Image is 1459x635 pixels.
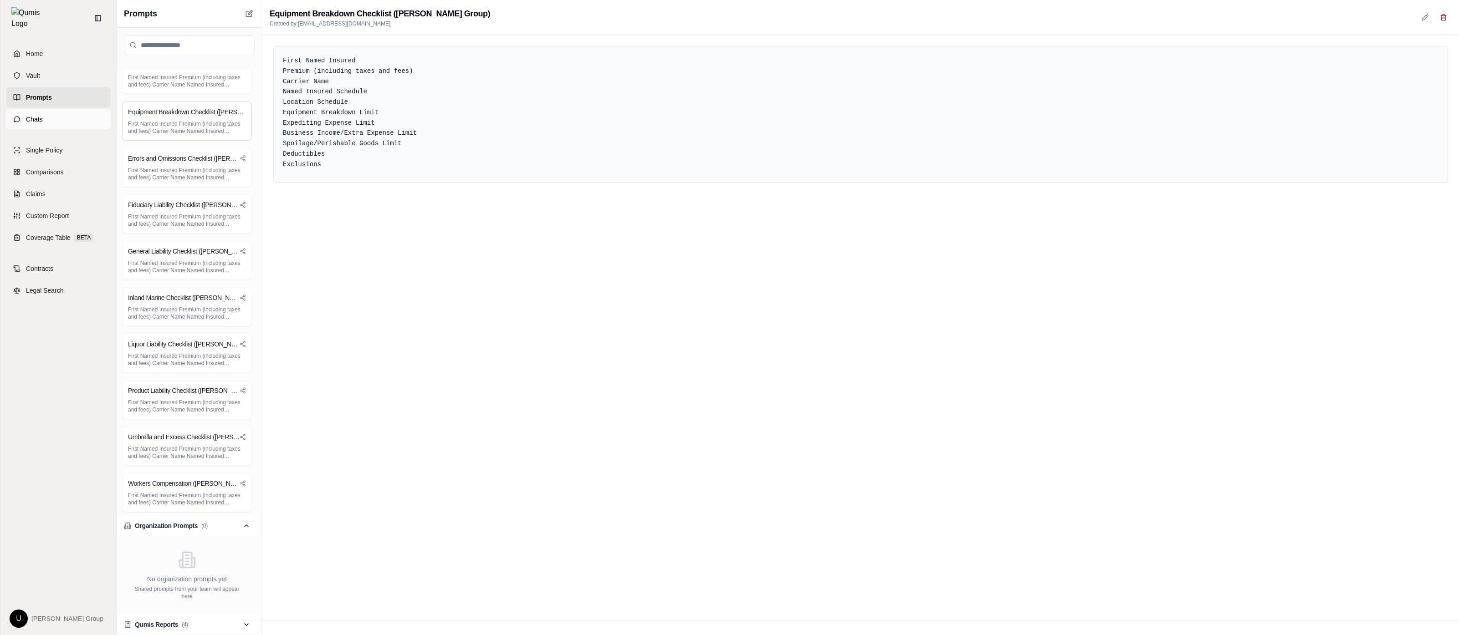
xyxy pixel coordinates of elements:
[26,286,64,295] span: Legal Search
[128,247,240,256] h3: General Liability Checklist ([PERSON_NAME] Group)
[6,140,111,160] a: Single Policy
[117,615,257,635] button: Qumis Reports(4)
[26,115,43,124] span: Chats
[128,432,240,442] h3: Umbrella and Excess Checklist ([PERSON_NAME] Group)
[135,521,198,530] span: Organization Prompts
[6,109,111,129] a: Chats
[6,162,111,182] a: Comparisons
[128,479,240,488] h3: Workers Compensation ([PERSON_NAME] Group)
[128,399,246,413] p: First Named Insured Premium (including taxes and fees) Carrier Name Named Insured Schedule Locati...
[6,259,111,279] a: Contracts
[128,492,246,506] p: First Named Insured Premium (including taxes and fees) Carrier Name Named Insured Schedule Entity...
[1435,9,1452,25] button: Delete
[26,71,40,80] span: Vault
[147,574,227,584] p: No organization prompts yet
[244,8,255,19] button: Create New Prompt
[128,120,246,135] p: First Named Insured Premium (including taxes and fees) Carrier Name Named Insured Schedule Locati...
[6,87,111,107] a: Prompts
[128,293,240,302] h3: Inland Marine Checklist ([PERSON_NAME] Group)
[128,213,246,228] p: First Named Insured Premium (including taxes and fees) Carrier Name Named Insured Schedule Locati...
[26,93,52,102] span: Prompts
[128,445,246,460] p: First Named Insured Premium (including taxes and fees) Carrier Name Named Insured Schedule Covera...
[26,233,71,242] span: Coverage Table
[273,46,1448,183] div: First Named Insured Premium (including taxes and fees) Carrier Name Named Insured Schedule Locati...
[26,211,69,220] span: Custom Report
[270,7,490,20] h2: Equipment Breakdown Checklist ([PERSON_NAME] Group)
[128,340,240,349] h3: Liquor Liability Checklist ([PERSON_NAME] Group)
[128,386,240,395] h3: Product Liability Checklist ([PERSON_NAME] Group)
[124,7,157,20] span: Prompts
[128,259,246,274] p: First Named Insured Premium (including taxes and fees) Carrier Name Named Insured Schedule Locati...
[31,614,103,623] span: [PERSON_NAME] Group
[128,352,246,367] p: First Named Insured Premium (including taxes and fees) Carrier Name Named Insured Schedule Locati...
[117,536,257,615] div: Organization Prompts(0)
[6,66,111,86] a: Vault
[11,7,46,29] img: Qumis Logo
[91,11,105,25] button: Collapse sidebar
[26,49,43,58] span: Home
[128,200,240,209] h3: Fiduciary Liability Checklist ([PERSON_NAME] Group)
[10,610,28,628] div: U
[135,620,178,629] span: Qumis Reports
[26,168,63,177] span: Comparisons
[270,20,490,27] p: Created by: [EMAIL_ADDRESS][DOMAIN_NAME]
[128,306,246,320] p: First Named Insured Premium (including taxes and fees) Carrier Name Named Insured Schedule Locati...
[6,206,111,226] a: Custom Report
[128,107,246,117] h3: Equipment Breakdown Checklist ([PERSON_NAME] Group)
[6,228,111,248] a: Coverage TableBETA
[182,621,188,628] span: ( 4 )
[117,516,257,536] button: Organization Prompts(0)
[6,280,111,300] a: Legal Search
[201,522,208,529] span: ( 0 )
[26,146,62,155] span: Single Policy
[128,74,246,88] p: First Named Insured Premium (including taxes and fees) Carrier Name Named Insured Schedule Locati...
[6,184,111,204] a: Claims
[131,585,243,600] p: Shared prompts from your team will appear here
[128,167,246,181] p: First Named Insured Premium (including taxes and fees) Carrier Name Named Insured Schedule Locati...
[6,44,111,64] a: Home
[128,154,240,163] h3: Errors and Omissions Checklist ([PERSON_NAME] Group)
[26,264,53,273] span: Contracts
[74,233,93,242] span: BETA
[26,189,46,198] span: Claims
